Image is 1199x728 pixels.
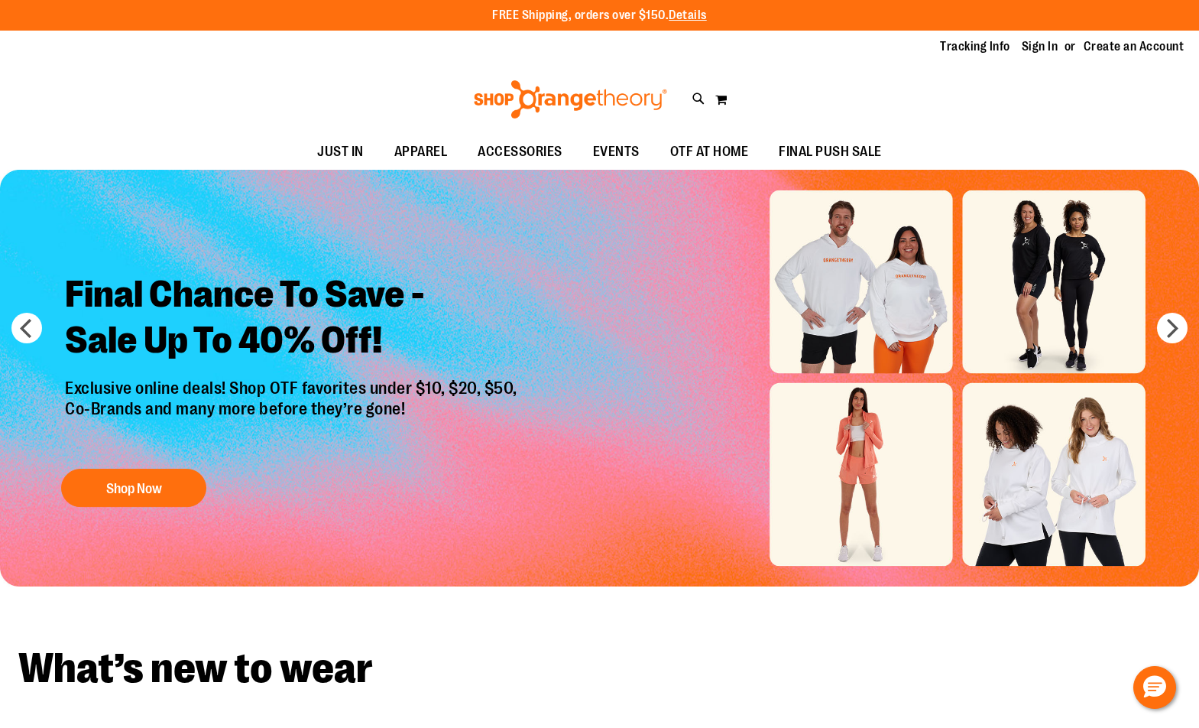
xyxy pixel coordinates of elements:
[53,260,533,515] a: Final Chance To Save -Sale Up To 40% Off! Exclusive online deals! Shop OTF favorites under $10, $...
[670,135,749,169] span: OTF AT HOME
[379,135,463,170] a: APPAREL
[779,135,882,169] span: FINAL PUSH SALE
[478,135,562,169] span: ACCESSORIES
[53,379,533,453] p: Exclusive online deals! Shop OTF favorites under $10, $20, $50, Co-Brands and many more before th...
[578,135,655,170] a: EVENTS
[18,648,1181,690] h2: What’s new to wear
[462,135,578,170] a: ACCESSORIES
[492,7,707,24] p: FREE Shipping, orders over $150.
[471,80,669,119] img: Shop Orangetheory
[317,135,364,169] span: JUST IN
[53,260,533,379] h2: Final Chance To Save - Sale Up To 40% Off!
[669,8,707,22] a: Details
[940,38,1010,55] a: Tracking Info
[1133,666,1176,709] button: Hello, have a question? Let’s chat.
[655,135,764,170] a: OTF AT HOME
[394,135,448,169] span: APPAREL
[593,135,640,169] span: EVENTS
[1157,313,1188,343] button: next
[763,135,897,170] a: FINAL PUSH SALE
[61,469,206,507] button: Shop Now
[302,135,379,170] a: JUST IN
[1022,38,1058,55] a: Sign In
[1084,38,1184,55] a: Create an Account
[11,313,42,343] button: prev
